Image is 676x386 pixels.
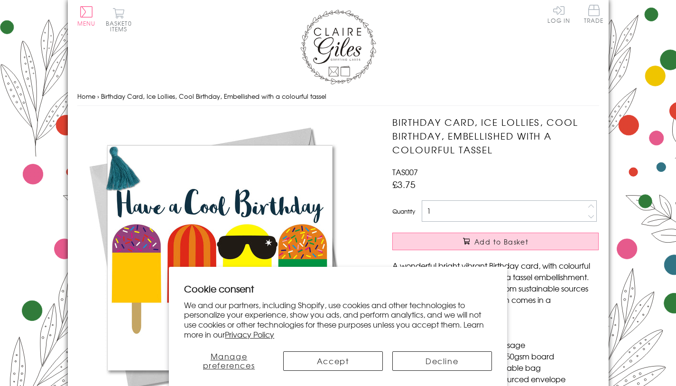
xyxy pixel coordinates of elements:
[184,300,492,339] p: We and our partners, including Shopify, use cookies and other technologies to personalize your ex...
[392,233,599,250] button: Add to Basket
[392,166,418,178] span: TAS007
[77,92,95,101] a: Home
[77,6,96,26] button: Menu
[184,282,492,295] h2: Cookie consent
[101,92,326,101] span: Birthday Card, Ice Lollies, Cool Birthday, Embellished with a colourful tassel
[392,115,599,156] h1: Birthday Card, Ice Lollies, Cool Birthday, Embellished with a colourful tassel
[97,92,99,101] span: ›
[184,351,273,371] button: Manage preferences
[474,237,528,246] span: Add to Basket
[106,8,132,32] button: Basket0 items
[77,19,96,28] span: Menu
[392,178,416,191] span: £3.75
[547,5,570,23] a: Log In
[300,9,376,85] img: Claire Giles Greetings Cards
[392,351,492,371] button: Decline
[584,5,604,25] a: Trade
[203,350,255,371] span: Manage preferences
[392,207,415,216] label: Quantity
[110,19,132,33] span: 0 items
[584,5,604,23] span: Trade
[392,260,599,317] p: A wonderful bright vibrant Birthday card, with colourful images and hand finished with a tassel e...
[77,87,599,106] nav: breadcrumbs
[225,329,274,340] a: Privacy Policy
[283,351,383,371] button: Accept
